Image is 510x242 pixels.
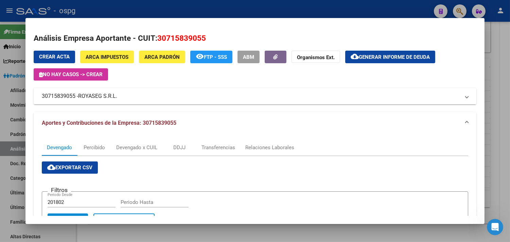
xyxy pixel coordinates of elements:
button: Generar informe de deuda [345,51,435,63]
span: ABM [243,54,254,60]
span: Exportar CSV [47,165,92,171]
span: FTP - SSS [204,54,227,60]
span: Generar informe de deuda [359,54,430,60]
span: Crear Acta [39,54,70,60]
span: 30715839055 [157,34,206,42]
button: No hay casos -> Crear [34,68,108,81]
span: Aportes y Contribuciones de la Empresa: 30715839055 [42,120,176,126]
div: DDJJ [173,144,186,151]
span: ARCA Impuestos [86,54,128,60]
div: Relaciones Laborales [245,144,294,151]
mat-icon: cloud_download [47,163,55,171]
mat-icon: remove_red_eye [196,52,204,60]
mat-expansion-panel-header: Aportes y Contribuciones de la Empresa: 30715839055 [34,112,476,134]
iframe: Intercom live chat [487,219,503,235]
button: ABM [238,51,260,63]
button: Crear Acta [34,51,75,63]
button: Organismos Ext. [292,51,340,63]
button: ARCA Impuestos [80,51,134,63]
button: ARCA Padrón [139,51,185,63]
mat-panel-title: 30715839055 - [42,92,460,100]
strong: Organismos Ext. [297,54,335,60]
div: Transferencias [201,144,235,151]
h3: Filtros [48,186,71,194]
span: ROYASEG S.R.L. [78,92,117,100]
span: No hay casos -> Crear [39,71,103,77]
button: FTP - SSS [190,51,232,63]
mat-expansion-panel-header: 30715839055 -ROYASEG S.R.L. [34,88,476,104]
div: Devengado x CUIL [116,144,157,151]
button: Borrar Filtros [93,213,155,227]
h2: Análisis Empresa Aportante - CUIT: [34,33,476,44]
button: Buscar [48,213,88,227]
button: Exportar CSV [42,161,98,174]
span: ARCA Padrón [144,54,180,60]
mat-icon: cloud_download [351,52,359,60]
div: Percibido [84,144,105,151]
div: Devengado [47,144,72,151]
